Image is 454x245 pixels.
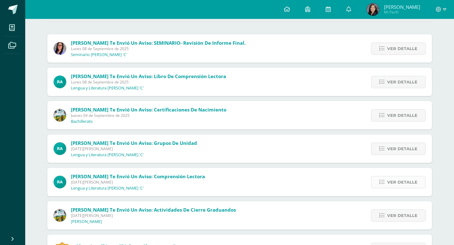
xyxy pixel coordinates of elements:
[71,119,93,124] p: Bachillerato
[71,40,246,46] span: [PERSON_NAME] te envió un aviso: SEMINARIO- Revisión de informe final.
[54,176,66,188] img: d166cc6b6add042c8d443786a57c7763.png
[71,79,226,85] span: Lunes 08 de Septiembre de 2025
[387,110,417,121] span: Ver detalle
[71,86,144,91] p: Lengua y Literatura [PERSON_NAME] 'C'
[367,3,379,16] img: d41b3e5586bba63649e08a34e9018d02.png
[71,219,102,224] p: [PERSON_NAME]
[71,207,236,213] span: [PERSON_NAME] te envió un aviso: Actividades de Cierre Graduandos
[54,209,66,222] img: a257b9d1af4285118f73fe144f089b76.png
[387,143,417,155] span: Ver detalle
[387,43,417,54] span: Ver detalle
[54,142,66,155] img: d166cc6b6add042c8d443786a57c7763.png
[54,42,66,55] img: f299a6914324fd9fb9c4d26292297a76.png
[71,152,144,157] p: Lengua y Literatura [PERSON_NAME] 'C'
[71,52,127,57] p: Seminario [PERSON_NAME] 'C'
[71,173,205,179] span: [PERSON_NAME] te envió un aviso: Comprensión lectora
[387,76,417,88] span: Ver detalle
[71,179,205,185] span: [DATE][PERSON_NAME]
[71,186,144,191] p: Lengua y Literatura [PERSON_NAME] 'C'
[387,176,417,188] span: Ver detalle
[71,46,246,51] span: Lunes 08 de Septiembre de 2025
[71,140,197,146] span: [PERSON_NAME] te envió un aviso: Grupos de Unidad
[71,106,226,113] span: [PERSON_NAME] te envió un aviso: Certificaciones de nacimiento
[71,213,236,218] span: [DATE][PERSON_NAME]
[387,210,417,221] span: Ver detalle
[71,113,226,118] span: Jueves 04 de Septiembre de 2025
[54,109,66,122] img: a257b9d1af4285118f73fe144f089b76.png
[71,73,226,79] span: [PERSON_NAME] te envió un aviso: Libro de comprensión lectora
[384,9,420,15] span: Mi Perfil
[54,76,66,88] img: d166cc6b6add042c8d443786a57c7763.png
[384,4,420,10] span: [PERSON_NAME]
[71,146,197,151] span: [DATE][PERSON_NAME]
